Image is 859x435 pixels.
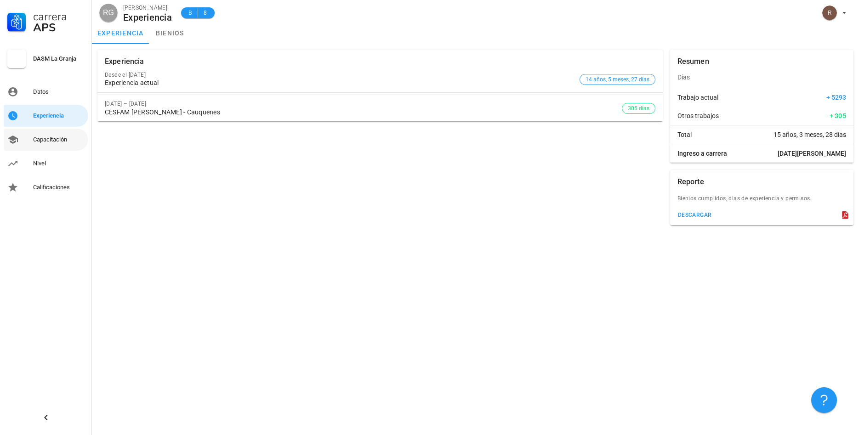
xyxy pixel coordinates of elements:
[105,108,622,116] div: CESFAM [PERSON_NAME] - Cauquenes
[677,212,712,218] div: descargar
[33,136,85,143] div: Capacitación
[677,130,692,139] span: Total
[105,79,576,87] div: Experiencia actual
[677,149,727,158] span: Ingreso a carrera
[677,50,709,73] div: Resumen
[105,72,576,78] div: Desde el [DATE]
[103,4,114,22] span: RG
[586,74,649,85] span: 14 años, 5 meses, 27 días
[677,170,704,194] div: Reporte
[123,12,172,23] div: Experiencia
[670,66,853,88] div: Días
[33,55,85,62] div: DASM La Granja
[4,153,88,175] a: Nivel
[33,88,85,96] div: Datos
[99,4,118,22] div: avatar
[33,11,85,22] div: Carrera
[187,8,194,17] span: B
[826,93,846,102] span: + 5293
[822,6,837,20] div: avatar
[4,176,88,198] a: Calificaciones
[105,50,144,73] div: Experiencia
[92,22,149,44] a: experiencia
[105,101,622,107] div: [DATE] – [DATE]
[33,112,85,119] div: Experiencia
[123,3,172,12] div: [PERSON_NAME]
[774,130,846,139] span: 15 años, 3 meses, 28 días
[202,8,209,17] span: 8
[816,5,852,21] button: avatar
[628,103,649,113] span: 305 días
[677,111,719,120] span: Otros trabajos
[674,209,716,221] button: descargar
[33,184,85,191] div: Calificaciones
[33,160,85,167] div: Nivel
[4,81,88,103] a: Datos
[830,111,846,120] span: + 305
[4,105,88,127] a: Experiencia
[778,149,846,158] span: [DATE][PERSON_NAME]
[33,22,85,33] div: APS
[4,129,88,151] a: Capacitación
[149,22,191,44] a: bienios
[670,194,853,209] div: Bienios cumplidos, dias de experiencia y permisos.
[677,93,718,102] span: Trabajo actual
